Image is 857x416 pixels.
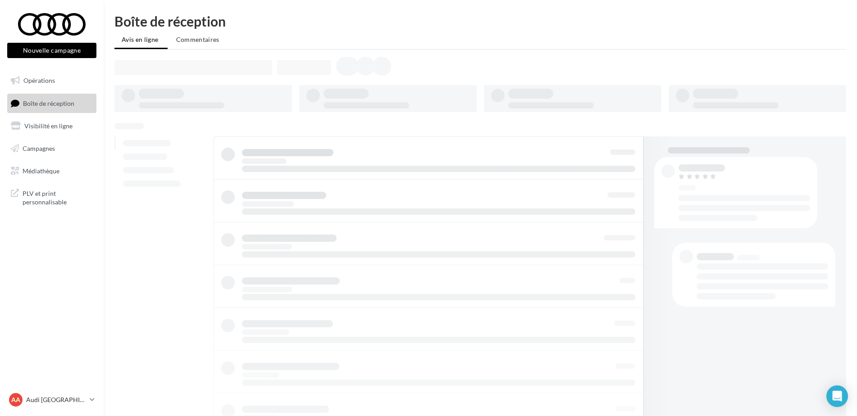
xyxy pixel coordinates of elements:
[11,395,20,404] span: AA
[23,99,74,107] span: Boîte de réception
[5,162,98,181] a: Médiathèque
[26,395,86,404] p: Audi [GEOGRAPHIC_DATA]
[7,43,96,58] button: Nouvelle campagne
[23,77,55,84] span: Opérations
[24,122,73,130] span: Visibilité en ligne
[7,391,96,408] a: AA Audi [GEOGRAPHIC_DATA]
[5,184,98,210] a: PLV et print personnalisable
[23,145,55,152] span: Campagnes
[5,117,98,136] a: Visibilité en ligne
[23,167,59,174] span: Médiathèque
[5,71,98,90] a: Opérations
[826,385,848,407] div: Open Intercom Messenger
[5,94,98,113] a: Boîte de réception
[5,139,98,158] a: Campagnes
[23,187,93,207] span: PLV et print personnalisable
[114,14,846,28] div: Boîte de réception
[176,36,219,43] span: Commentaires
